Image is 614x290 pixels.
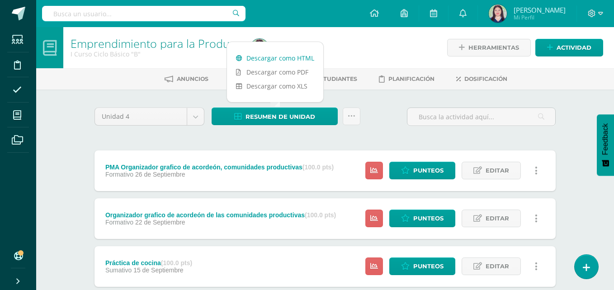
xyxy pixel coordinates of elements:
span: Editar [486,162,509,179]
strong: (100.0 pts) [161,259,192,267]
a: Punteos [389,162,455,179]
span: [PERSON_NAME] [514,5,566,14]
a: Dosificación [456,72,507,86]
input: Busca un usuario... [42,6,246,21]
a: Anuncios [165,72,208,86]
a: Estudiantes [303,72,357,86]
a: Actividad [535,39,603,56]
a: Punteos [389,257,455,275]
span: Feedback [601,123,609,155]
span: 22 de Septiembre [135,219,185,226]
div: Organizador grafico de acordeón de las comunidades productivas [105,211,336,219]
button: Feedback - Mostrar encuesta [597,114,614,176]
span: Mi Perfil [514,14,566,21]
span: Herramientas [468,39,519,56]
span: Formativo [105,219,133,226]
span: Planificación [388,75,435,82]
a: Emprendimiento para la Productividad [71,36,269,51]
span: Sumativo [105,267,132,274]
a: Planificación [379,72,435,86]
span: Punteos [413,210,444,227]
img: 481143d3e0c24b1771560fd25644f162.png [250,39,269,57]
a: Unidad 4 [95,108,204,125]
a: Resumen de unidad [212,108,338,125]
div: PMA Organizador grafico de acordeón, comunidades productivas [105,164,334,171]
a: Descargar como XLS [227,79,323,93]
input: Busca la actividad aquí... [407,108,555,126]
span: Editar [486,210,509,227]
div: I Curso Ciclo Básico 'B' [71,50,240,58]
span: Estudiantes [316,75,357,82]
span: 26 de Septiembre [135,171,185,178]
div: Práctica de cocina [105,259,192,267]
span: Punteos [413,258,444,275]
img: 481143d3e0c24b1771560fd25644f162.png [489,5,507,23]
strong: (100.0 pts) [305,211,336,219]
span: Anuncios [177,75,208,82]
a: Descargar como PDF [227,65,323,79]
a: Descargar como HTML [227,51,323,65]
span: Editar [486,258,509,275]
span: Formativo [105,171,133,178]
a: Herramientas [447,39,531,56]
span: 15 de Septiembre [133,267,184,274]
span: Actividad [557,39,591,56]
strong: (100.0 pts) [302,164,334,171]
span: Resumen de unidad [246,108,315,125]
h1: Emprendimiento para la Productividad [71,37,240,50]
span: Dosificación [464,75,507,82]
span: Punteos [413,162,444,179]
a: Punteos [389,210,455,227]
span: Unidad 4 [102,108,180,125]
